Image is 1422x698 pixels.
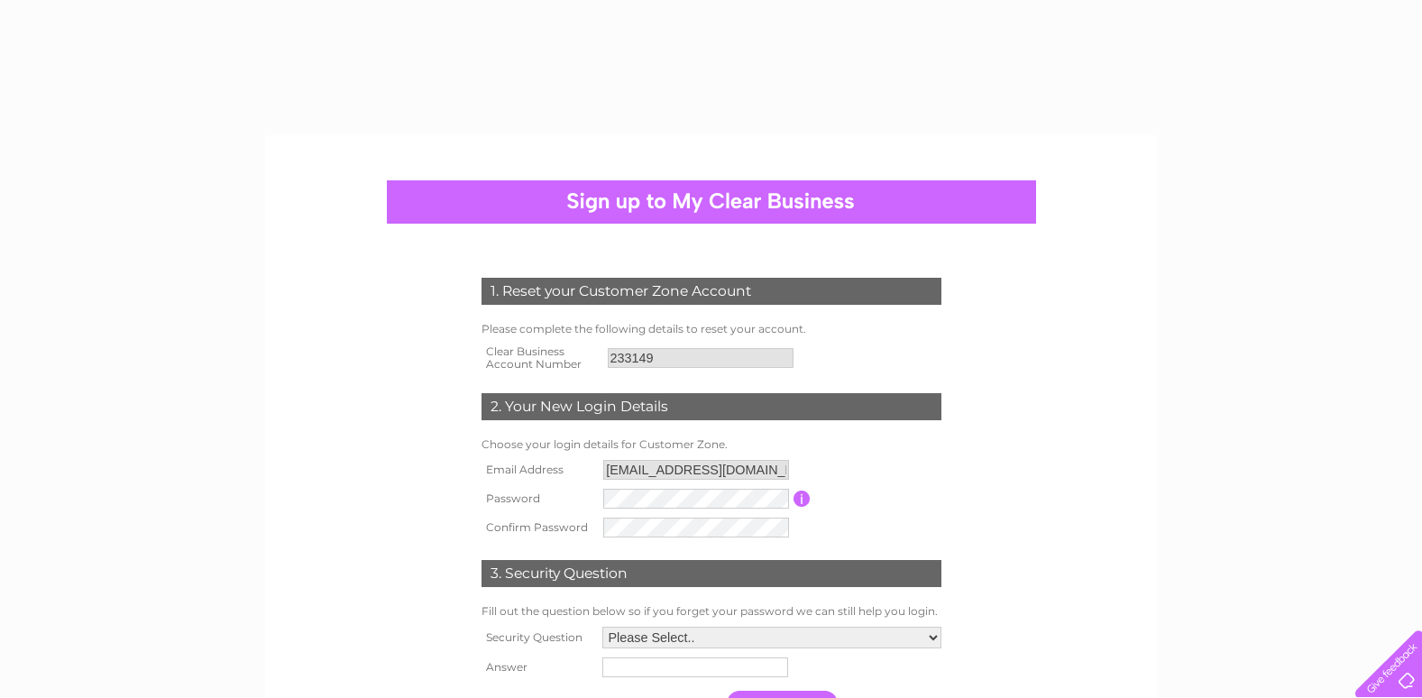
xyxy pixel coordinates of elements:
[477,622,598,653] th: Security Question
[477,601,946,622] td: Fill out the question below so if you forget your password we can still help you login.
[477,340,603,376] th: Clear Business Account Number
[477,434,946,455] td: Choose your login details for Customer Zone.
[482,560,941,587] div: 3. Security Question
[477,318,946,340] td: Please complete the following details to reset your account.
[482,393,941,420] div: 2. Your New Login Details
[482,278,941,305] div: 1. Reset your Customer Zone Account
[794,491,811,507] input: Information
[477,484,600,513] th: Password
[477,455,600,484] th: Email Address
[477,513,600,542] th: Confirm Password
[477,653,598,682] th: Answer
